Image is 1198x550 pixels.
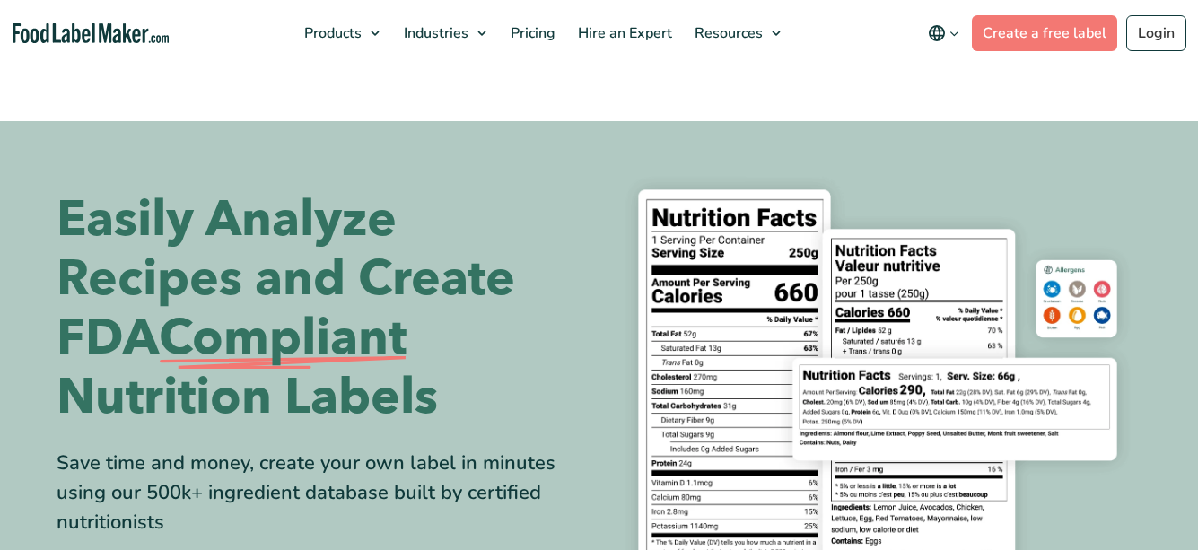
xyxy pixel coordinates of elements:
[159,309,407,368] span: Compliant
[1126,15,1186,51] a: Login
[972,15,1117,51] a: Create a free label
[573,23,674,43] span: Hire an Expert
[398,23,470,43] span: Industries
[505,23,557,43] span: Pricing
[299,23,363,43] span: Products
[57,190,586,427] h1: Easily Analyze Recipes and Create FDA Nutrition Labels
[57,449,586,537] div: Save time and money, create your own label in minutes using our 500k+ ingredient database built b...
[689,23,765,43] span: Resources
